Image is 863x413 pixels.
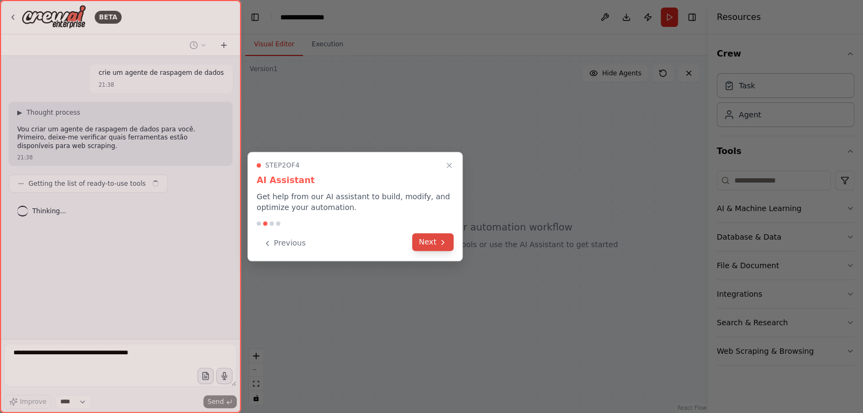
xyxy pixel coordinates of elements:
button: Hide left sidebar [247,10,263,25]
h3: AI Assistant [257,174,454,187]
span: Step 2 of 4 [265,161,300,170]
p: Get help from our AI assistant to build, modify, and optimize your automation. [257,191,454,213]
button: Previous [257,234,312,252]
button: Close walkthrough [443,159,456,172]
button: Next [412,233,454,251]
